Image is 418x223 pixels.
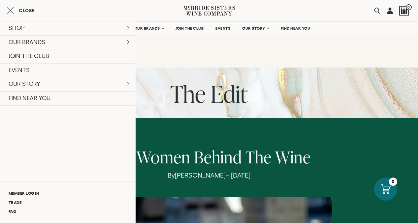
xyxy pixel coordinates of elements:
[238,22,273,35] a: OUR STORY
[175,172,226,179] span: [PERSON_NAME]
[170,78,206,110] span: The
[176,26,204,31] span: JOIN THE CLUB
[389,178,397,186] div: 0
[406,4,412,10] span: 0
[194,146,242,168] span: Behind
[211,22,235,35] a: EVENTS
[130,22,168,35] a: OUR BRANDS
[137,146,190,168] span: Women
[275,146,311,168] span: Wine
[171,22,208,35] a: JOIN THE CLUB
[281,26,310,31] span: FIND NEAR YOU
[242,26,265,31] span: OUR STORY
[134,26,160,31] span: OUR BRANDS
[245,146,272,168] span: The
[103,171,314,179] p: By – [DATE]
[215,26,230,31] span: EVENTS
[7,7,34,14] button: Close cart
[276,22,315,35] a: FIND NEAR YOU
[19,8,34,13] span: Close
[210,78,248,110] span: Edit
